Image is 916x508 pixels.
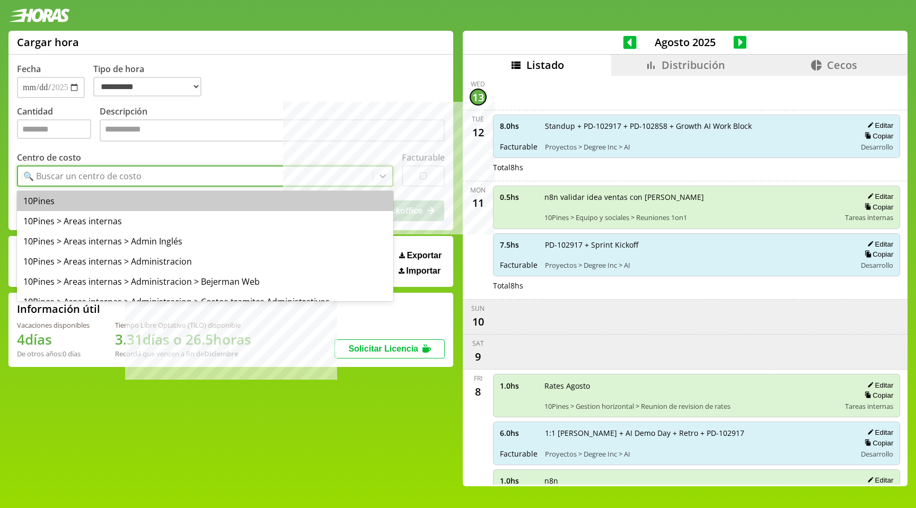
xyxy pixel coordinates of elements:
[115,320,251,330] div: Tiempo Libre Optativo (TiLO) disponible
[500,449,538,459] span: Facturable
[545,240,849,250] span: PD-102917 + Sprint Kickoff
[348,344,418,353] span: Solicitar Licencia
[470,89,487,106] div: 13
[662,58,725,72] span: Distribución
[17,320,90,330] div: Vacaciones disponibles
[115,330,251,349] h1: 3.31 días o 26.5 horas
[861,203,893,212] button: Copiar
[637,35,734,49] span: Agosto 2025
[861,449,893,459] span: Desarrollo
[8,8,70,22] img: logotipo
[474,374,482,383] div: Fri
[470,313,487,330] div: 10
[545,428,849,438] span: 1:1 [PERSON_NAME] + AI Demo Day + Retro + PD-102917
[861,142,893,152] span: Desarrollo
[470,195,487,212] div: 11
[864,240,893,249] button: Editar
[17,191,393,211] div: 10Pines
[472,115,484,124] div: Tue
[463,76,908,485] div: scrollable content
[864,381,893,390] button: Editar
[17,271,393,292] div: 10Pines > Areas internas > Administracion > Bejerman Web
[407,251,442,260] span: Exportar
[544,476,838,486] span: n8n
[500,121,538,131] span: 8.0 hs
[861,391,893,400] button: Copiar
[17,35,79,49] h1: Cargar hora
[827,58,857,72] span: Cecos
[93,77,201,97] select: Tipo de hora
[545,260,849,270] span: Proyectos > Degree Inc > AI
[845,401,893,411] span: Tareas internas
[17,330,90,349] h1: 4 días
[100,106,445,144] label: Descripción
[500,240,538,250] span: 7.5 hs
[471,304,485,313] div: Sun
[544,401,838,411] span: 10Pines > Gestion horizontal > Reunion de revision de rates
[493,162,901,172] div: Total 8 hs
[500,428,538,438] span: 6.0 hs
[470,348,487,365] div: 9
[17,119,91,139] input: Cantidad
[17,292,393,312] div: 10Pines > Areas internas > Administracion > Costos tramites Administrativos
[100,119,445,142] textarea: Descripción
[526,58,564,72] span: Listado
[17,63,41,75] label: Fecha
[204,349,238,358] b: Diciembre
[472,339,484,348] div: Sat
[470,383,487,400] div: 8
[93,63,210,98] label: Tipo de hora
[396,250,445,261] button: Exportar
[17,302,100,316] h2: Información útil
[500,142,538,152] span: Facturable
[334,339,445,358] button: Solicitar Licencia
[23,170,142,182] div: 🔍 Buscar un centro de costo
[402,152,445,163] label: Facturable
[544,192,838,202] span: n8n validar idea ventas con [PERSON_NAME]
[861,260,893,270] span: Desarrollo
[545,142,849,152] span: Proyectos > Degree Inc > AI
[17,152,81,163] label: Centro de costo
[864,192,893,201] button: Editar
[864,121,893,130] button: Editar
[861,132,893,141] button: Copiar
[17,231,393,251] div: 10Pines > Areas internas > Admin Inglés
[17,211,393,231] div: 10Pines > Areas internas
[544,213,838,222] span: 10Pines > Equipo y sociales > Reuniones 1on1
[864,476,893,485] button: Editar
[17,349,90,358] div: De otros años: 0 días
[861,250,893,259] button: Copiar
[861,439,893,448] button: Copiar
[500,192,537,202] span: 0.5 hs
[406,266,441,276] span: Importar
[544,381,838,391] span: Rates Agosto
[545,449,849,459] span: Proyectos > Degree Inc > AI
[864,428,893,437] button: Editar
[493,281,901,291] div: Total 8 hs
[500,260,538,270] span: Facturable
[500,476,537,486] span: 1.0 hs
[115,349,251,358] div: Recordá que vencen a fin de
[17,106,100,144] label: Cantidad
[500,381,537,391] span: 1.0 hs
[471,80,485,89] div: Wed
[545,121,849,131] span: Standup + PD-102917 + PD-102858 + Growth AI Work Block
[470,124,487,141] div: 12
[17,251,393,271] div: 10Pines > Areas internas > Administracion
[845,213,893,222] span: Tareas internas
[470,186,486,195] div: Mon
